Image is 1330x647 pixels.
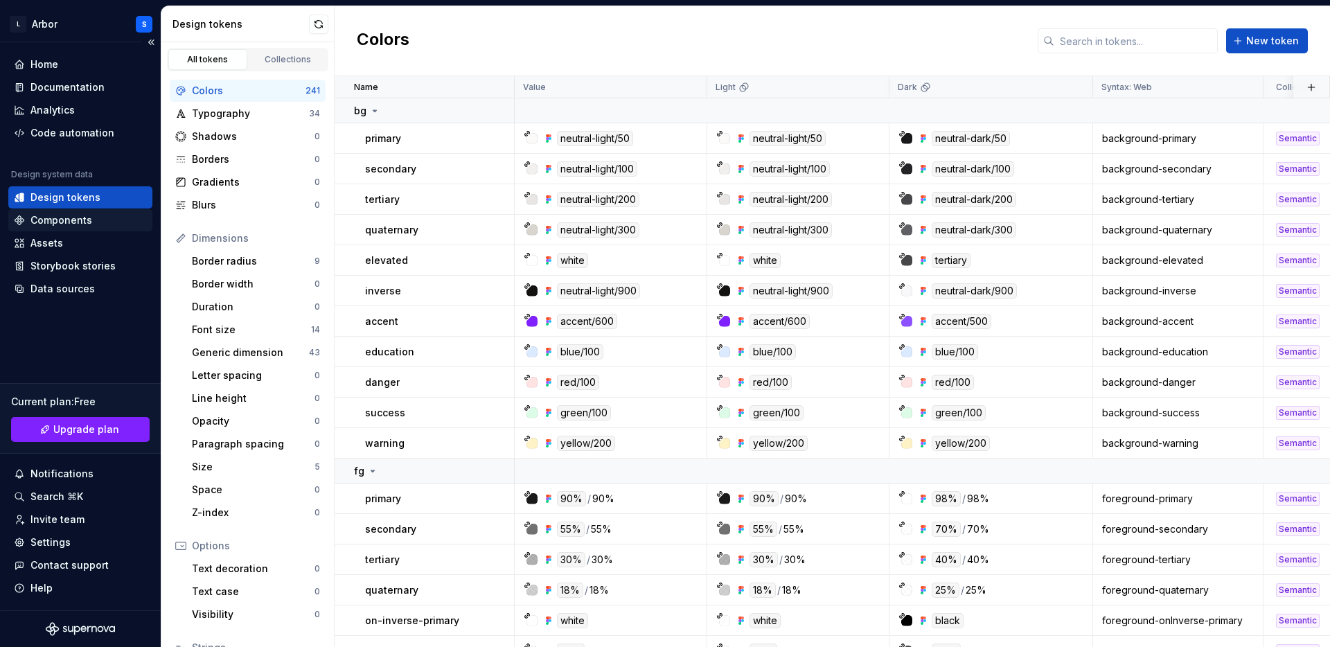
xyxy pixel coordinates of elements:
div: 18% [557,583,583,598]
div: Semantic [1276,375,1320,389]
div: Semantic [1276,132,1320,145]
div: 0 [314,586,320,597]
div: 30% [750,552,778,567]
div: Analytics [30,103,75,117]
div: neutral-light/900 [557,283,640,299]
a: Upgrade plan [11,417,150,442]
div: Semantic [1276,406,1320,420]
a: Z-index0 [186,502,326,524]
div: 0 [314,301,320,312]
a: Invite team [8,508,152,531]
div: 18% [589,583,609,598]
div: / [585,583,588,598]
div: Options [192,539,320,553]
div: 55% [783,522,804,537]
a: Shadows0 [170,125,326,148]
p: Name [354,82,378,93]
div: neutral-light/300 [557,222,639,238]
p: primary [365,492,401,506]
div: 25% [966,583,986,598]
div: 70% [967,522,989,537]
div: neutral-light/50 [750,131,826,146]
div: 0 [314,416,320,427]
div: background-warning [1094,436,1262,450]
div: 90% [592,491,614,506]
a: Data sources [8,278,152,300]
div: 55% [591,522,612,537]
div: 90% [750,491,779,506]
div: Semantic [1276,345,1320,359]
div: accent/600 [557,314,617,329]
button: Help [8,577,152,599]
div: green/100 [750,405,804,420]
button: Contact support [8,554,152,576]
p: quaternary [365,583,418,597]
div: white [750,253,781,268]
div: neutral-dark/900 [932,283,1017,299]
a: Assets [8,232,152,254]
div: neutral-dark/300 [932,222,1016,238]
div: background-elevated [1094,254,1262,267]
div: neutral-light/100 [557,161,637,177]
div: Semantic [1276,193,1320,206]
div: Size [192,460,314,474]
div: 0 [314,609,320,620]
a: Design tokens [8,186,152,209]
div: Font size [192,323,311,337]
a: Generic dimension43 [186,342,326,364]
div: Semantic [1276,223,1320,237]
p: success [365,406,405,420]
div: 0 [314,438,320,450]
div: red/100 [932,375,974,390]
div: yellow/200 [557,436,615,451]
div: Storybook stories [30,259,116,273]
div: Help [30,581,53,595]
a: Font size14 [186,319,326,341]
div: 25% [932,583,959,598]
div: 98% [932,491,961,506]
button: New token [1226,28,1308,53]
div: white [557,253,588,268]
div: 0 [314,200,320,211]
div: Assets [30,236,63,250]
div: Generic dimension [192,346,309,360]
div: 0 [314,563,320,574]
a: Duration0 [186,296,326,318]
div: Border radius [192,254,314,268]
p: tertiary [365,553,400,567]
div: Design tokens [30,190,100,204]
div: neutral-dark/200 [932,192,1016,207]
div: Contact support [30,558,109,572]
div: Dimensions [192,231,320,245]
div: All tokens [173,54,242,65]
div: background-inverse [1094,284,1262,298]
div: Semantic [1276,254,1320,267]
a: Home [8,53,152,76]
div: neutral-light/200 [750,192,832,207]
div: Notifications [30,467,94,481]
div: 0 [314,177,320,188]
div: / [586,522,589,537]
a: Opacity0 [186,410,326,432]
div: / [780,491,783,506]
div: 5 [314,461,320,472]
div: 0 [314,154,320,165]
p: Dark [898,82,917,93]
div: background-primary [1094,132,1262,145]
a: Colors241 [170,80,326,102]
div: 0 [314,507,320,518]
div: S [142,19,147,30]
a: Borders0 [170,148,326,170]
div: Border width [192,277,314,291]
div: green/100 [557,405,611,420]
div: Colors [192,84,305,98]
div: 14 [311,324,320,335]
div: 30% [557,552,585,567]
div: 18% [782,583,801,598]
div: 30% [784,552,806,567]
div: Shadows [192,130,314,143]
a: Typography34 [170,103,326,125]
div: Letter spacing [192,369,314,382]
div: blue/100 [557,344,603,360]
div: 40% [932,552,961,567]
